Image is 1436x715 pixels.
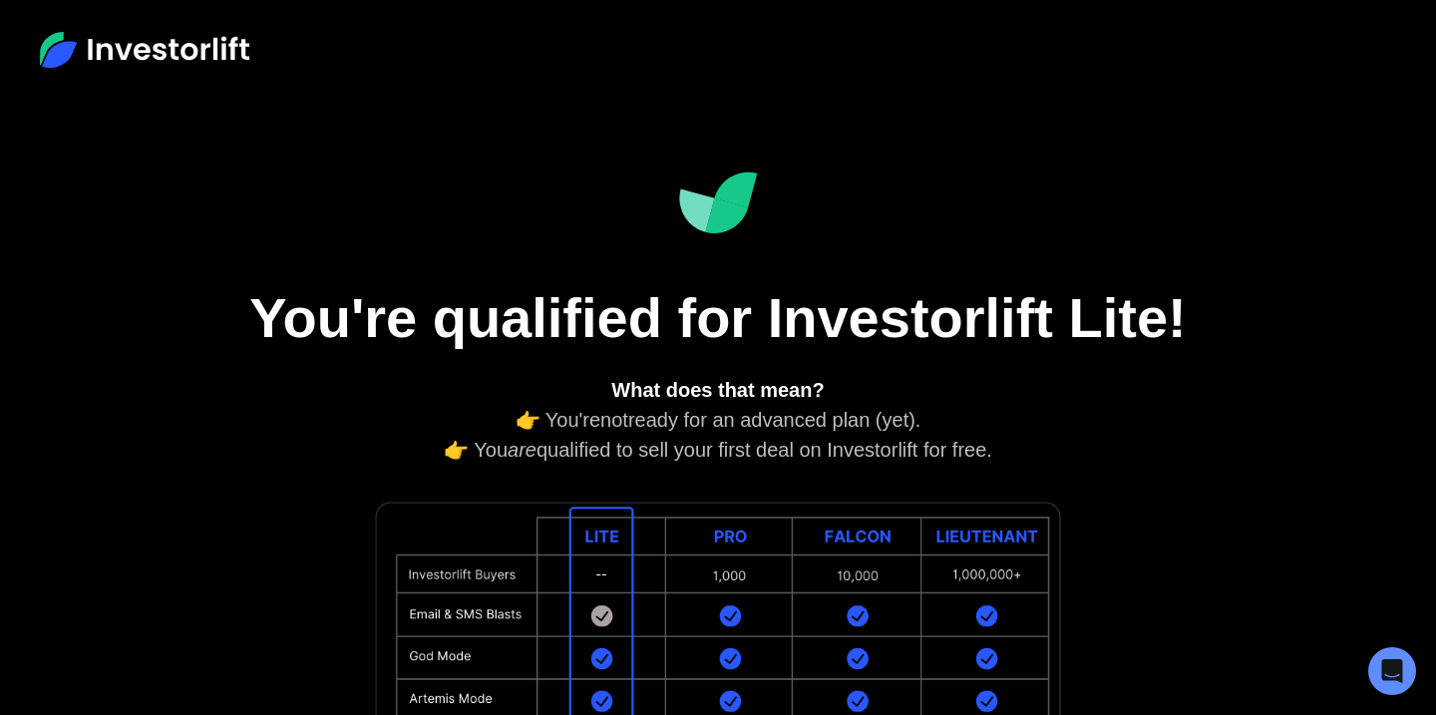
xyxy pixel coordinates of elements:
[611,379,824,401] strong: What does that mean?
[219,284,1217,351] h1: You're qualified for Investorlift Lite!
[289,375,1147,465] div: 👉 You're ready for an advanced plan (yet). 👉 You qualified to sell your first deal on Investorlif...
[678,172,758,234] img: Investorlift Dashboard
[1368,647,1416,695] div: Open Intercom Messenger
[508,439,537,461] em: are
[600,409,628,431] em: not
